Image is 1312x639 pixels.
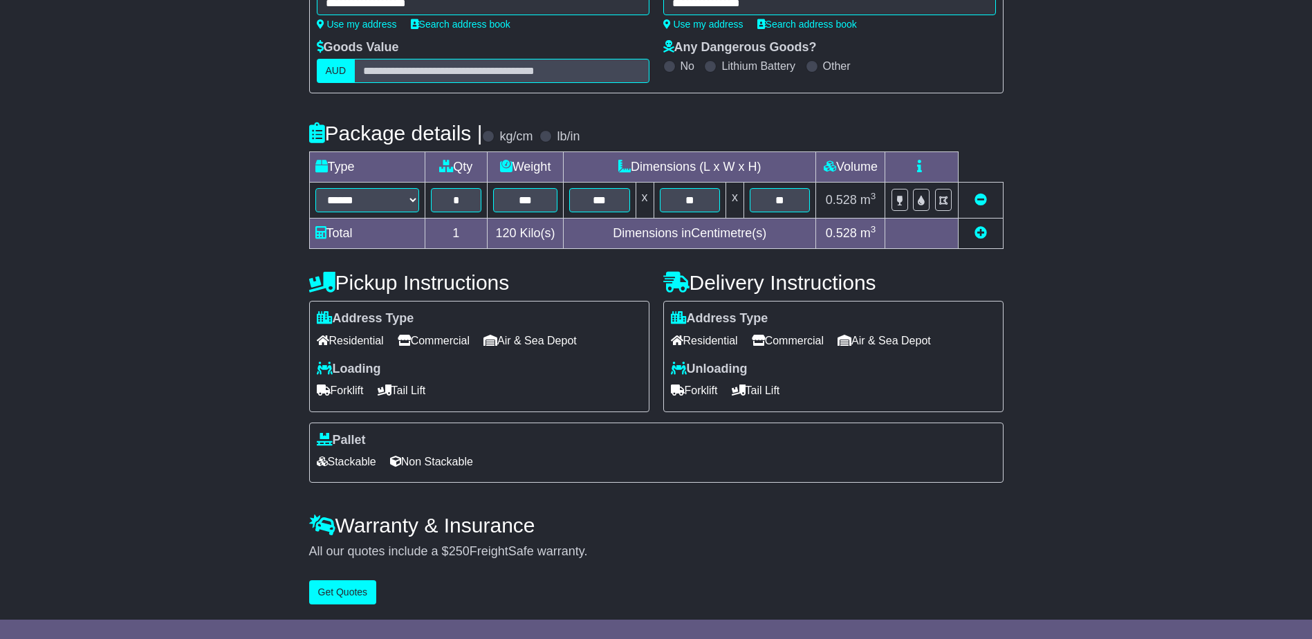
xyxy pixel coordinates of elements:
a: Search address book [757,19,857,30]
label: Lithium Battery [721,59,795,73]
span: Residential [317,330,384,351]
h4: Warranty & Insurance [309,514,1004,537]
div: All our quotes include a $ FreightSafe warranty. [309,544,1004,559]
button: Get Quotes [309,580,377,604]
label: No [681,59,694,73]
span: Forklift [671,380,718,401]
h4: Package details | [309,122,483,145]
td: x [636,183,654,219]
td: Qty [425,152,488,183]
span: Non Stackable [390,451,473,472]
a: Use my address [663,19,743,30]
td: 1 [425,219,488,249]
span: m [860,226,876,240]
h4: Pickup Instructions [309,271,649,294]
label: Address Type [671,311,768,326]
td: Volume [816,152,885,183]
a: Remove this item [974,193,987,207]
span: Commercial [752,330,824,351]
sup: 3 [871,224,876,234]
label: Loading [317,362,381,377]
h4: Delivery Instructions [663,271,1004,294]
span: 0.528 [826,226,857,240]
span: 0.528 [826,193,857,207]
td: Dimensions (L x W x H) [564,152,816,183]
label: Address Type [317,311,414,326]
a: Use my address [317,19,397,30]
span: Air & Sea Depot [838,330,931,351]
label: Other [823,59,851,73]
span: 250 [449,544,470,558]
label: kg/cm [499,129,533,145]
a: Add new item [974,226,987,240]
span: Forklift [317,380,364,401]
span: Air & Sea Depot [483,330,577,351]
label: Unloading [671,362,748,377]
span: 120 [496,226,517,240]
td: Dimensions in Centimetre(s) [564,219,816,249]
td: Weight [488,152,564,183]
span: Commercial [398,330,470,351]
label: AUD [317,59,355,83]
label: lb/in [557,129,580,145]
span: Residential [671,330,738,351]
label: Any Dangerous Goods? [663,40,817,55]
span: Tail Lift [378,380,426,401]
td: Total [309,219,425,249]
td: Type [309,152,425,183]
td: Kilo(s) [488,219,564,249]
a: Search address book [411,19,510,30]
span: Stackable [317,451,376,472]
td: x [726,183,743,219]
sup: 3 [871,191,876,201]
span: Tail Lift [732,380,780,401]
label: Goods Value [317,40,399,55]
label: Pallet [317,433,366,448]
span: m [860,193,876,207]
